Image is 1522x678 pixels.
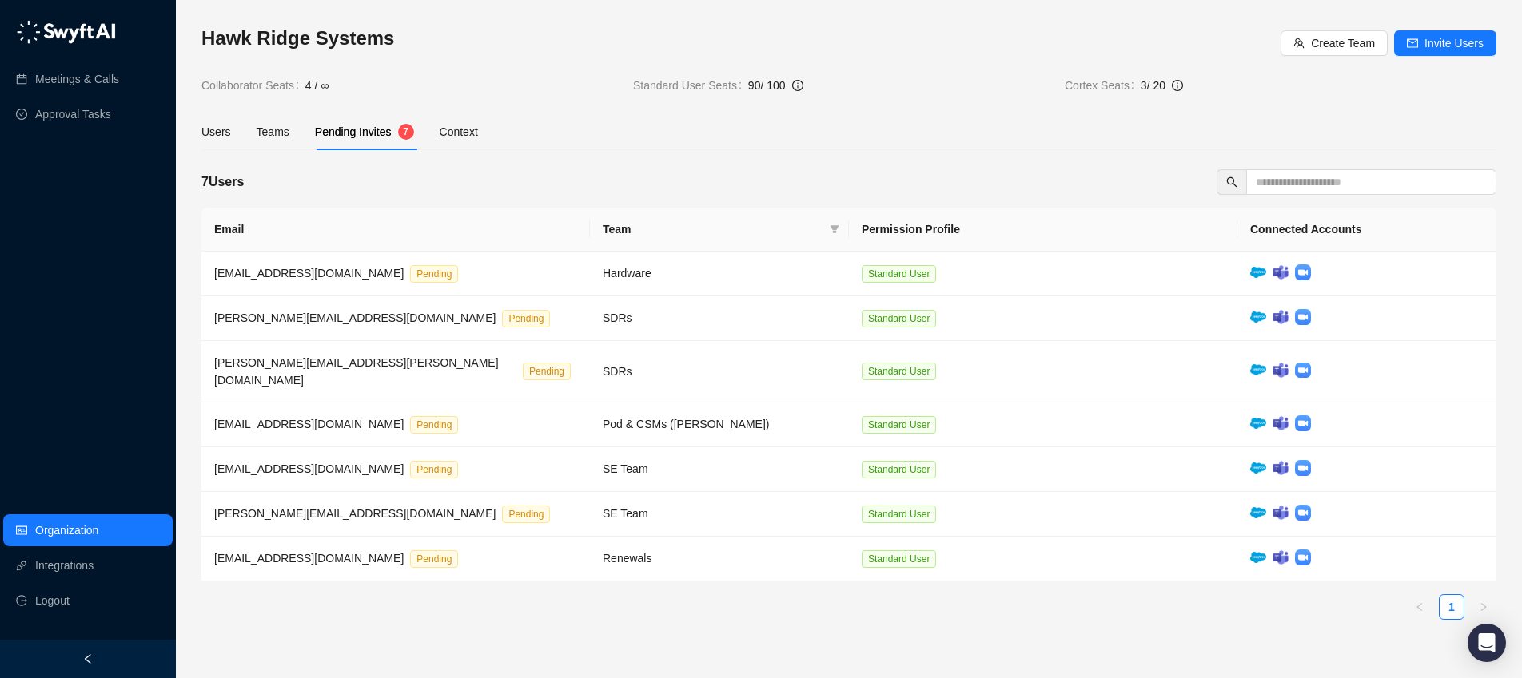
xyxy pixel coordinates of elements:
span: Pending [502,310,550,327]
span: [EMAIL_ADDRESS][DOMAIN_NAME] [214,552,404,565]
img: zoom-DkfWWZB2.png [1295,309,1311,325]
span: [EMAIL_ADDRESS][DOMAIN_NAME] [214,418,404,430]
span: info-circle [1172,80,1183,91]
li: Previous Page [1407,594,1432,620]
span: search [1226,176,1237,188]
a: Meetings & Calls [35,63,119,95]
a: Organization [35,514,98,546]
td: SDRs [590,341,849,402]
div: Context [440,123,478,141]
button: Create Team [1281,30,1388,56]
img: salesforce-ChMvK6Xa.png [1250,311,1266,323]
span: [PERSON_NAME][EMAIL_ADDRESS][DOMAIN_NAME] [214,311,496,324]
span: team [1293,38,1305,49]
a: Integrations [35,549,94,581]
td: SDRs [590,296,849,341]
span: Pending [410,265,458,283]
img: microsoft-teams-BZ5xE2bQ.png [1273,506,1289,521]
span: Pending [410,461,458,478]
h3: Hawk Ridge Systems [201,26,1281,51]
span: Invite Users [1424,34,1484,52]
img: microsoft-teams-BZ5xE2bQ.png [1273,550,1289,565]
span: Standard User Seats [633,77,748,94]
img: salesforce-ChMvK6Xa.png [1250,364,1266,375]
span: Team [603,220,823,238]
div: Open Intercom Messenger [1468,624,1506,662]
img: zoom-DkfWWZB2.png [1295,363,1311,379]
img: salesforce-ChMvK6Xa.png [1250,507,1266,518]
a: 1 [1440,595,1464,619]
span: Cortex Seats [1065,77,1141,94]
li: 1 [1439,594,1464,620]
img: microsoft-teams-BZ5xE2bQ.png [1273,363,1289,378]
button: Invite Users [1394,30,1496,56]
span: mail [1407,38,1418,49]
span: Standard User [862,461,936,478]
img: zoom-DkfWWZB2.png [1295,264,1311,280]
span: [EMAIL_ADDRESS][DOMAIN_NAME] [214,267,404,280]
td: Hardware [590,252,849,296]
span: 7 [403,126,408,137]
div: Teams [257,123,289,141]
span: logout [16,595,27,606]
td: SE Team [590,447,849,492]
span: left [1415,602,1424,612]
a: Approval Tasks [35,98,111,130]
img: zoom-DkfWWZB2.png [1295,549,1311,565]
span: Pending Invites [315,125,392,138]
span: Pending [502,506,550,523]
span: [EMAIL_ADDRESS][DOMAIN_NAME] [214,462,404,475]
span: filter [830,224,839,234]
th: Permission Profile [849,208,1237,252]
span: Standard User [862,265,936,283]
li: Next Page [1471,594,1496,620]
h5: 7 Users [201,172,244,192]
img: zoom-DkfWWZB2.png [1295,505,1311,521]
img: zoom-DkfWWZB2.png [1295,415,1311,431]
div: Users [201,123,231,141]
span: Pending [523,363,571,380]
img: salesforce-ChMvK6Xa.png [1250,462,1266,474]
img: salesforce-ChMvK6Xa.png [1250,267,1266,278]
span: Standard User [862,416,936,434]
span: info-circle [792,80,803,91]
button: right [1471,594,1496,620]
span: 90 / 100 [748,79,786,92]
img: salesforce-ChMvK6Xa.png [1250,418,1266,429]
img: microsoft-teams-BZ5xE2bQ.png [1273,265,1289,280]
span: [PERSON_NAME][EMAIL_ADDRESS][DOMAIN_NAME] [214,507,496,520]
span: right [1479,602,1488,612]
td: SE Team [590,492,849,537]
span: Standard User [862,506,936,523]
td: Pod & CSMs ([PERSON_NAME]) [590,402,849,447]
th: Email [201,208,590,252]
span: Pending [410,416,458,434]
img: logo-05li4sbe.png [16,20,116,44]
span: Standard User [862,550,936,568]
img: microsoft-teams-BZ5xE2bQ.png [1273,416,1289,431]
td: Renewals [590,537,849,581]
img: salesforce-ChMvK6Xa.png [1250,552,1266,563]
img: microsoft-teams-BZ5xE2bQ.png [1273,310,1289,325]
span: [PERSON_NAME][EMAIL_ADDRESS][PERSON_NAME][DOMAIN_NAME] [214,356,499,387]
sup: 7 [398,124,414,140]
span: Collaborator Seats [201,77,305,94]
span: filter [827,217,843,241]
span: Pending [410,550,458,568]
span: Standard User [862,310,936,327]
th: Connected Accounts [1237,208,1496,252]
img: microsoft-teams-BZ5xE2bQ.png [1273,461,1289,476]
span: Logout [35,585,70,617]
span: 4 / ∞ [305,77,329,94]
img: zoom-DkfWWZB2.png [1295,460,1311,476]
span: Standard User [862,363,936,380]
span: left [82,653,94,664]
span: Create Team [1311,34,1375,52]
button: left [1407,594,1432,620]
span: 3 / 20 [1141,79,1165,92]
